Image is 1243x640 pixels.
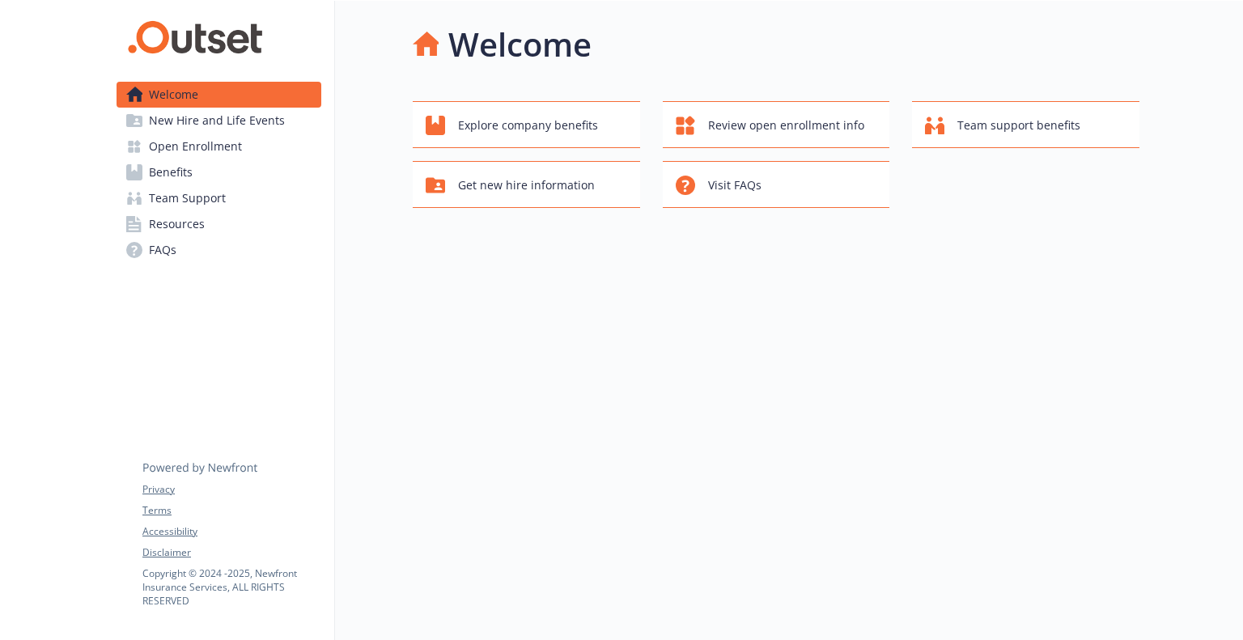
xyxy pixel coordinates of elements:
[149,211,205,237] span: Resources
[149,134,242,159] span: Open Enrollment
[149,185,226,211] span: Team Support
[708,170,761,201] span: Visit FAQs
[117,185,321,211] a: Team Support
[149,237,176,263] span: FAQs
[117,159,321,185] a: Benefits
[448,20,592,69] h1: Welcome
[912,101,1139,148] button: Team support benefits
[142,524,320,539] a: Accessibility
[458,110,598,141] span: Explore company benefits
[142,482,320,497] a: Privacy
[149,159,193,185] span: Benefits
[117,82,321,108] a: Welcome
[413,101,640,148] button: Explore company benefits
[117,237,321,263] a: FAQs
[117,108,321,134] a: New Hire and Life Events
[708,110,864,141] span: Review open enrollment info
[149,82,198,108] span: Welcome
[142,566,320,608] p: Copyright © 2024 - 2025 , Newfront Insurance Services, ALL RIGHTS RESERVED
[458,170,595,201] span: Get new hire information
[957,110,1080,141] span: Team support benefits
[117,211,321,237] a: Resources
[413,161,640,208] button: Get new hire information
[663,101,890,148] button: Review open enrollment info
[663,161,890,208] button: Visit FAQs
[117,134,321,159] a: Open Enrollment
[149,108,285,134] span: New Hire and Life Events
[142,545,320,560] a: Disclaimer
[142,503,320,518] a: Terms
